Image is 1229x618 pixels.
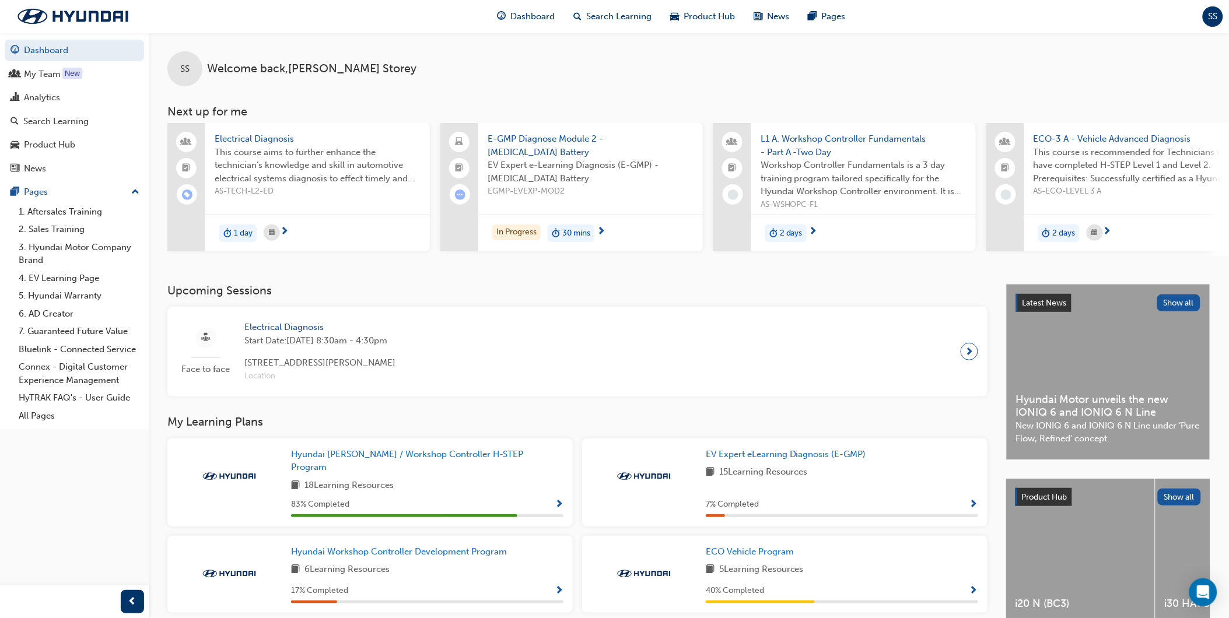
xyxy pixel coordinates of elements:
[671,9,680,24] span: car-icon
[1203,6,1223,27] button: SS
[1053,227,1076,240] span: 2 days
[761,159,967,198] span: Workshop Controller Fundamentals is a 3 day training program tailored specifically for the Hyunda...
[24,138,75,152] div: Product Hub
[244,356,395,370] span: [STREET_ADDRESS][PERSON_NAME]
[244,321,395,334] span: Electrical Diagnosis
[215,132,421,146] span: Electrical Diagnosis
[729,135,737,150] span: people-icon
[1189,578,1217,606] div: Open Intercom Messenger
[167,415,988,429] h3: My Learning Plans
[587,10,652,23] span: Search Learning
[14,322,144,340] a: 7. Guaranteed Future Value
[706,545,799,559] a: ECO Vehicle Program
[14,203,144,221] a: 1. Aftersales Training
[183,161,191,176] span: booktick-icon
[754,9,763,24] span: news-icon
[291,449,523,473] span: Hyundai [PERSON_NAME] / Workshop Controller H-STEP Program
[555,586,563,596] span: Show Progress
[456,161,464,176] span: booktick-icon
[965,343,974,360] span: next-icon
[14,389,144,407] a: HyTRAK FAQ's - User Guide
[10,45,19,56] span: guage-icon
[799,5,855,29] a: pages-iconPages
[1023,298,1067,308] span: Latest News
[780,227,803,240] span: 2 days
[612,568,676,580] img: Trak
[24,162,46,175] div: News
[706,498,759,511] span: 7 % Completed
[574,9,582,24] span: search-icon
[5,134,144,156] a: Product Hub
[768,10,790,23] span: News
[1157,294,1201,311] button: Show all
[14,340,144,359] a: Bluelink - Connected Service
[207,62,416,76] span: Welcome back , [PERSON_NAME] Storey
[488,132,694,159] span: E-GMP Diagnose Module 2 - [MEDICAL_DATA] Battery
[488,159,694,185] span: EV Expert e-Learning Diagnosis (E-GMP) - [MEDICAL_DATA] Battery.
[969,586,978,596] span: Show Progress
[5,158,144,180] a: News
[713,123,976,251] a: L1 A. Workshop Controller Fundamentals - Part A -Two DayWorkshop Controller Fundamentals is a 3 d...
[1022,492,1067,502] span: Product Hub
[769,226,778,241] span: duration-icon
[745,5,799,29] a: news-iconNews
[684,10,736,23] span: Product Hub
[197,470,261,482] img: Trak
[14,305,144,323] a: 6. AD Creator
[10,187,19,198] span: pages-icon
[215,185,421,198] span: AS-TECH-L2-ED
[291,584,348,598] span: 17 % Completed
[291,479,300,493] span: book-icon
[10,93,19,103] span: chart-icon
[661,5,745,29] a: car-iconProduct Hub
[1006,284,1210,460] a: Latest NewsShow allHyundai Motor unveils the new IONIQ 6 and IONIQ 6 N LineNew IONIQ 6 and IONIQ ...
[1209,10,1218,23] span: SS
[180,62,190,76] span: SS
[223,226,232,241] span: duration-icon
[809,227,818,237] span: next-icon
[1042,226,1051,241] span: duration-icon
[5,181,144,203] button: Pages
[706,584,764,598] span: 40 % Completed
[1092,226,1098,240] span: calendar-icon
[498,9,506,24] span: guage-icon
[177,316,978,387] a: Face to faceElectrical DiagnosisStart Date:[DATE] 8:30am - 4:30pm[STREET_ADDRESS][PERSON_NAME]Loc...
[6,4,140,29] img: Trak
[128,595,137,609] span: prev-icon
[131,185,139,200] span: up-icon
[488,185,694,198] span: EGMP-EVEXP-MOD2
[291,563,300,577] span: book-icon
[1016,294,1200,312] a: Latest NewsShow all
[183,135,191,150] span: people-icon
[280,227,289,237] span: next-icon
[244,334,395,347] span: Start Date: [DATE] 8:30am - 4:30pm
[1016,393,1200,419] span: Hyundai Motor unveils the new IONIQ 6 and IONIQ 6 N Line
[62,68,82,79] div: Tooltip anchor
[14,238,144,269] a: 3. Hyundai Motor Company Brand
[24,185,48,199] div: Pages
[5,37,144,181] button: DashboardMy TeamAnalyticsSearch LearningProduct HubNews
[197,568,261,580] img: Trak
[14,220,144,238] a: 2. Sales Training
[808,9,817,24] span: pages-icon
[555,584,563,598] button: Show Progress
[1016,597,1146,610] span: i20 N (BC3)
[291,545,512,559] a: Hyundai Workshop Controller Development Program
[565,5,661,29] a: search-iconSearch Learning
[440,123,703,251] a: E-GMP Diagnose Module 2 - [MEDICAL_DATA] BatteryEV Expert e-Learning Diagnosis (E-GMP) - [MEDICAL...
[149,105,1229,118] h3: Next up for me
[14,407,144,425] a: All Pages
[1002,161,1010,176] span: booktick-icon
[1158,489,1202,505] button: Show all
[291,546,507,557] span: Hyundai Workshop Controller Development Program
[552,226,560,241] span: duration-icon
[5,87,144,108] a: Analytics
[555,497,563,512] button: Show Progress
[244,370,395,383] span: Location
[14,358,144,389] a: Connex - Digital Customer Experience Management
[1103,227,1112,237] span: next-icon
[14,287,144,305] a: 5. Hyundai Warranty
[1001,189,1011,200] span: learningRecordVerb_NONE-icon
